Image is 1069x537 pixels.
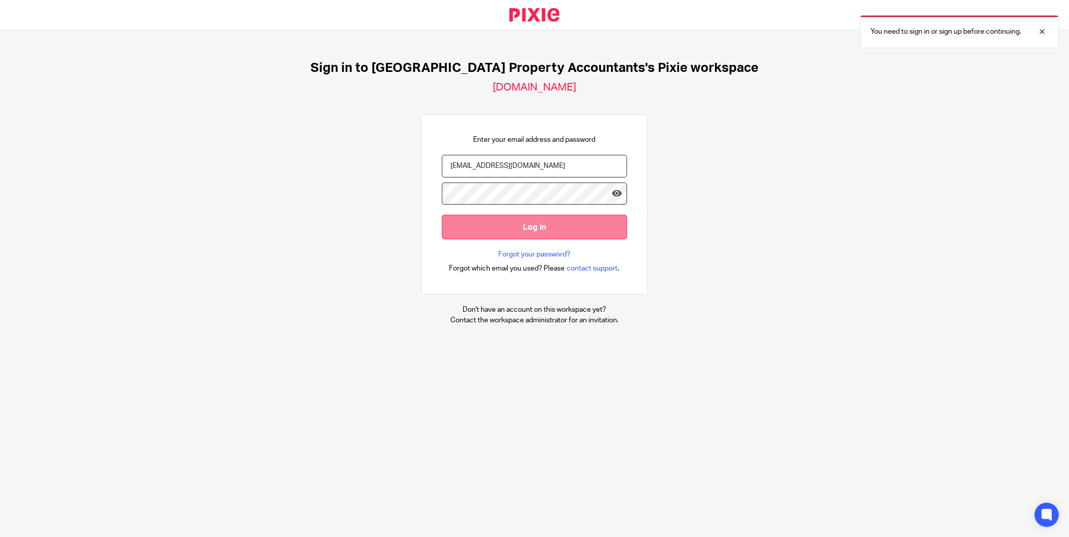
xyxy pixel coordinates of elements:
span: Forgot which email you used? Please [449,263,565,274]
input: name@example.com [442,155,627,177]
div: . [449,262,620,274]
p: Don't have an account on this workspace yet? [450,305,619,315]
span: contact support [567,263,618,274]
p: You need to sign in or sign up before continuing. [871,27,1021,37]
h1: Sign in to [GEOGRAPHIC_DATA] Property Accountants's Pixie workspace [311,60,758,76]
p: Contact the workspace administrator for an invitation. [450,315,619,325]
a: Forgot your password? [499,249,571,259]
p: Enter your email address and password [474,135,596,145]
input: Log in [442,215,627,239]
h2: [DOMAIN_NAME] [493,81,576,94]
